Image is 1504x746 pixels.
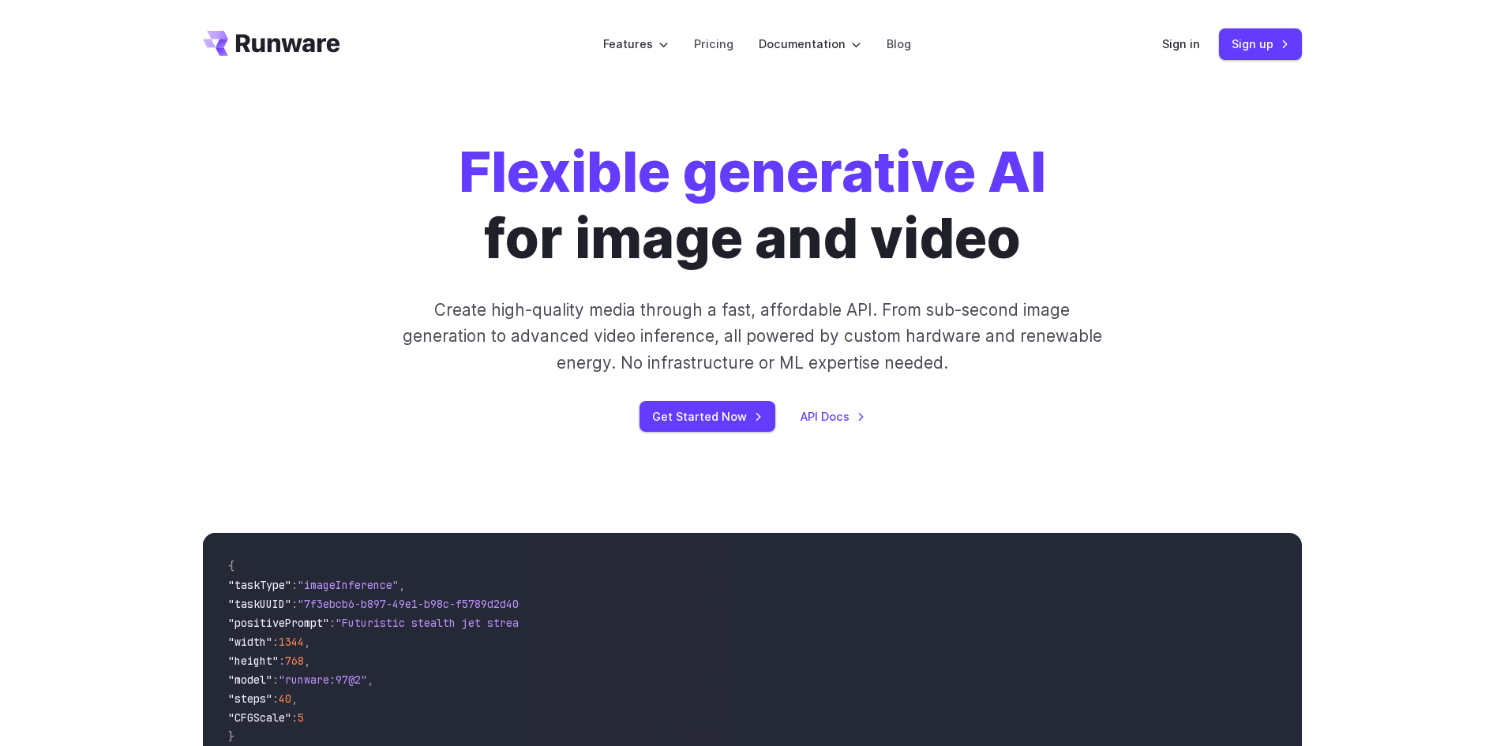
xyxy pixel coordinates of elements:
[272,635,279,649] span: :
[228,616,329,630] span: "positivePrompt"
[228,578,291,592] span: "taskType"
[291,710,298,725] span: :
[298,710,304,725] span: 5
[1219,28,1302,59] a: Sign up
[304,654,310,668] span: ,
[367,673,373,687] span: ,
[272,673,279,687] span: :
[298,597,538,611] span: "7f3ebcb6-b897-49e1-b98c-f5789d2d40d7"
[291,692,298,706] span: ,
[279,692,291,706] span: 40
[336,616,910,630] span: "Futuristic stealth jet streaking through a neon-lit cityscape with glowing purple exhaust"
[291,578,298,592] span: :
[228,729,234,744] span: }
[228,654,279,668] span: "height"
[329,616,336,630] span: :
[759,35,861,53] label: Documentation
[400,297,1104,376] p: Create high-quality media through a fast, affordable API. From sub-second image generation to adv...
[887,35,911,53] a: Blog
[228,635,272,649] span: "width"
[459,139,1046,272] h1: for image and video
[285,654,304,668] span: 768
[279,673,367,687] span: "runware:97@2"
[298,578,399,592] span: "imageInference"
[694,35,733,53] a: Pricing
[639,401,775,432] a: Get Started Now
[291,597,298,611] span: :
[1162,35,1200,53] a: Sign in
[279,635,304,649] span: 1344
[801,407,865,425] a: API Docs
[228,710,291,725] span: "CFGScale"
[459,138,1046,205] strong: Flexible generative AI
[603,35,669,53] label: Features
[399,578,405,592] span: ,
[272,692,279,706] span: :
[228,559,234,573] span: {
[203,31,340,56] a: Go to /
[228,692,272,706] span: "steps"
[228,673,272,687] span: "model"
[279,654,285,668] span: :
[228,597,291,611] span: "taskUUID"
[304,635,310,649] span: ,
